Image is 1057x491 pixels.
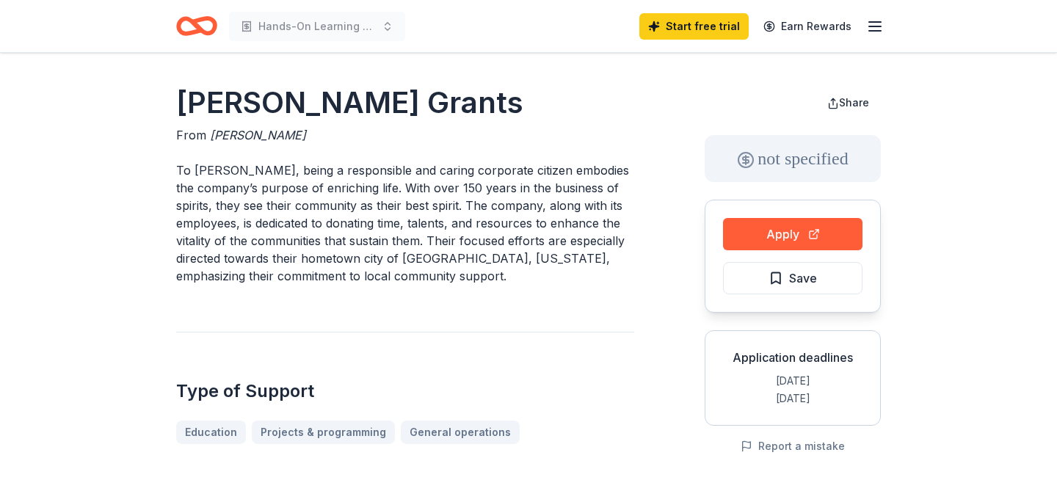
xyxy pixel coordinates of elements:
[176,421,246,444] a: Education
[723,218,862,250] button: Apply
[839,96,869,109] span: Share
[258,18,376,35] span: Hands-On Learning Opportunities At A Sustainable Food Garden
[176,82,634,123] h1: [PERSON_NAME] Grants
[717,390,868,407] div: [DATE]
[176,9,217,43] a: Home
[789,269,817,288] span: Save
[741,437,845,455] button: Report a mistake
[705,135,881,182] div: not specified
[252,421,395,444] a: Projects & programming
[723,262,862,294] button: Save
[717,349,868,366] div: Application deadlines
[176,161,634,285] p: To [PERSON_NAME], being a responsible and caring corporate citizen embodies the company’s purpose...
[229,12,405,41] button: Hands-On Learning Opportunities At A Sustainable Food Garden
[717,372,868,390] div: [DATE]
[176,379,634,403] h2: Type of Support
[401,421,520,444] a: General operations
[816,88,881,117] button: Share
[755,13,860,40] a: Earn Rewards
[176,126,634,144] div: From
[639,13,749,40] a: Start free trial
[210,128,306,142] span: [PERSON_NAME]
